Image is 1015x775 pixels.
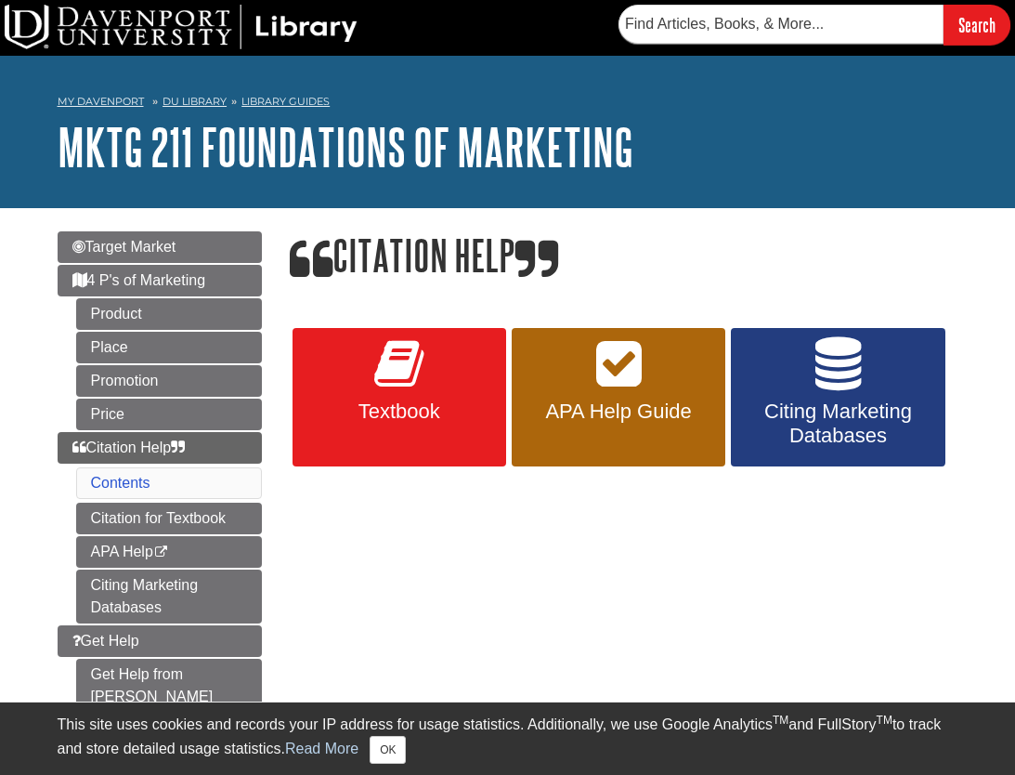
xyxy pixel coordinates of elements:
[293,328,506,467] a: Textbook
[58,714,958,764] div: This site uses cookies and records your IP address for usage statistics. Additionally, we use Goo...
[163,95,227,108] a: DU Library
[76,536,262,568] a: APA Help
[285,741,358,756] a: Read More
[731,328,944,467] a: Citing Marketing Databases
[72,239,176,255] span: Target Market
[773,714,788,727] sup: TM
[72,633,139,649] span: Get Help
[745,400,930,448] span: Citing Marketing Databases
[5,5,358,49] img: DU Library
[72,272,206,288] span: 4 P's of Marketing
[370,736,406,764] button: Close
[306,400,492,424] span: Textbook
[76,659,262,713] a: Get Help from [PERSON_NAME]
[58,89,958,119] nav: breadcrumb
[943,5,1010,45] input: Search
[58,265,262,296] a: 4 P's of Marketing
[241,95,330,108] a: Library Guides
[58,94,144,110] a: My Davenport
[76,570,262,624] a: Citing Marketing Databases
[76,365,262,397] a: Promotion
[58,625,262,657] a: Get Help
[91,475,150,491] a: Contents
[877,714,892,727] sup: TM
[153,546,169,558] i: This link opens in a new window
[58,118,633,176] a: MKTG 211 Foundations of Marketing
[76,332,262,363] a: Place
[526,400,711,424] span: APA Help Guide
[618,5,1010,45] form: Searches DU Library's articles, books, and more
[290,231,958,283] h1: Citation Help
[58,432,262,464] a: Citation Help
[72,440,186,455] span: Citation Help
[58,231,262,263] a: Target Market
[618,5,943,44] input: Find Articles, Books, & More...
[76,399,262,430] a: Price
[76,298,262,330] a: Product
[512,328,725,467] a: APA Help Guide
[76,503,262,534] a: Citation for Textbook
